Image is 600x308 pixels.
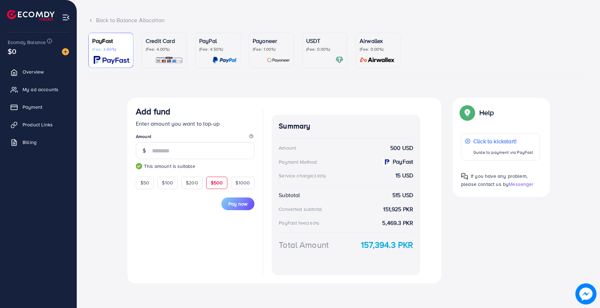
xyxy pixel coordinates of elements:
[211,179,223,186] span: $500
[7,10,55,21] img: logo
[383,158,391,166] img: payment
[253,37,290,45] p: Payoneer
[221,197,254,210] button: Pay now
[461,106,474,119] img: Popup guide
[228,200,247,207] span: Pay now
[390,144,413,152] strong: 500 USD
[382,219,413,227] strong: 5,469.3 PKR
[279,144,296,151] div: Amount
[186,179,198,186] span: $200
[199,37,236,45] p: PayPal
[509,181,533,188] span: Messenger
[279,191,300,199] div: Subtotal
[140,179,149,186] span: $50
[461,172,528,188] span: If you have any problem, please contact us by
[5,82,71,96] a: My ad accounts
[577,285,595,303] img: image
[23,121,53,128] span: Product Links
[393,158,413,166] strong: PayFast
[23,139,37,146] span: Billing
[306,220,319,226] small: (3.60%)
[146,37,183,45] p: Credit Card
[335,56,343,64] img: card
[279,219,321,226] div: PayFast fee
[62,48,69,55] img: image
[473,137,533,145] p: Click to kickstart!
[8,46,16,56] span: $0
[199,46,236,52] p: (Fee: 4.50%)
[461,173,468,180] img: Popup guide
[361,239,413,251] strong: 157,394.3 PKR
[479,108,494,117] p: Help
[279,122,413,131] h4: Summary
[136,119,254,128] p: Enter amount you want to top-up
[213,56,236,64] img: card
[279,172,328,179] div: Service charge
[62,13,70,21] img: menu
[146,46,183,52] p: (Fee: 4.00%)
[279,158,317,165] div: Payment Method
[306,46,343,52] p: (Fee: 0.00%)
[279,206,322,213] div: Converted subtotal
[5,100,71,114] a: Payment
[267,56,290,64] img: card
[8,39,46,46] span: Ecomdy Balance
[235,179,250,186] span: $1000
[88,16,589,24] div: Back to Balance Allocation
[360,37,397,45] p: Airwallex
[92,37,130,45] p: PayFast
[136,163,142,169] img: guide
[473,148,533,157] p: Guide to payment via PayFast
[396,171,413,180] strong: 15 USD
[155,56,183,64] img: card
[360,46,397,52] p: (Fee: 0.00%)
[392,191,413,199] strong: 515 USD
[23,68,44,75] span: Overview
[5,135,71,149] a: Billing
[306,37,343,45] p: USDT
[23,103,42,111] span: Payment
[94,56,130,64] img: card
[136,163,254,170] small: This amount is suitable
[253,46,290,52] p: (Fee: 1.00%)
[279,239,329,251] div: Total Amount
[358,56,397,64] img: card
[92,46,130,52] p: (Fee: 3.60%)
[136,106,170,117] h3: Add fund
[5,65,71,79] a: Overview
[162,179,173,186] span: $100
[23,86,58,93] span: My ad accounts
[312,173,326,179] small: (3.00%)
[5,118,71,132] a: Product Links
[383,205,413,213] strong: 151,925 PKR
[136,133,254,142] legend: Amount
